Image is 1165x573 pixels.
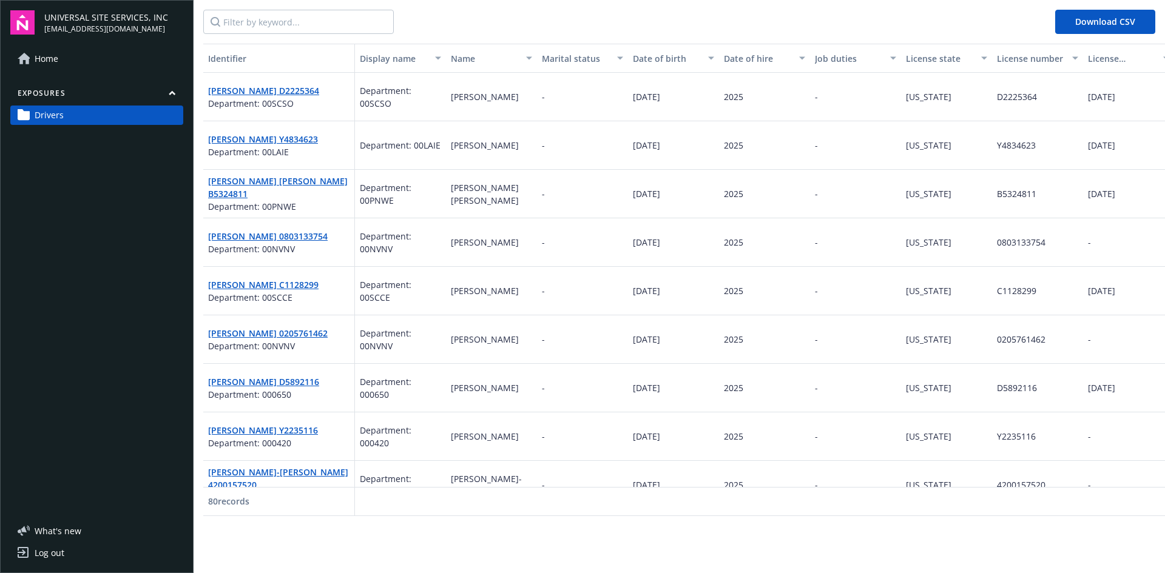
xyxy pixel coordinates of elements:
[208,146,318,158] span: Department: 00LAIE
[208,437,318,449] span: Department: 000420
[815,236,818,248] span: -
[542,431,545,442] span: -
[724,479,743,491] span: 2025
[997,431,1036,442] span: Y2235116
[208,327,328,340] span: [PERSON_NAME] 0205761462
[208,243,328,255] span: Department: 00NVNV
[451,182,521,206] span: [PERSON_NAME] [PERSON_NAME]
[542,91,545,102] span: -
[724,431,743,442] span: 2025
[208,340,328,352] span: Department: 00NVNV
[451,139,519,151] span: [PERSON_NAME]
[451,473,522,497] span: [PERSON_NAME]-[PERSON_NAME]
[906,52,974,65] div: License state
[542,139,545,151] span: -
[633,52,701,65] div: Date of birth
[997,382,1037,394] span: D5892116
[810,44,901,73] button: Job duties
[208,291,319,304] span: Department: 00SCCE
[44,24,168,35] span: [EMAIL_ADDRESS][DOMAIN_NAME]
[906,139,951,151] span: [US_STATE]
[906,188,951,199] span: [US_STATE]
[360,327,441,352] span: Department: 00NVNV
[360,52,428,65] div: Display name
[906,479,951,491] span: [US_STATE]
[208,278,319,291] span: [PERSON_NAME] C1128299
[360,278,441,304] span: Department: 00SCCE
[724,333,743,345] span: 2025
[1088,91,1115,102] span: [DATE]
[208,133,318,145] a: [PERSON_NAME] Y4834623
[44,10,183,35] button: UNIVERSAL SITE SERVICES, INC[EMAIL_ADDRESS][DOMAIN_NAME]
[451,91,519,102] span: [PERSON_NAME]
[724,236,743,248] span: 2025
[997,333,1045,345] span: 0205761462
[815,91,818,102] span: -
[208,84,319,97] span: [PERSON_NAME] D2225364
[208,175,349,200] span: [PERSON_NAME] [PERSON_NAME] B5324811
[35,543,64,563] div: Log out
[451,382,519,394] span: [PERSON_NAME]
[1088,382,1115,394] span: [DATE]
[1088,188,1115,199] span: [DATE]
[451,333,519,345] span: [PERSON_NAME]
[10,88,183,103] button: Exposures
[360,84,441,110] span: Department: 00SCSO
[542,382,545,394] span: -
[997,188,1036,199] span: B5324811
[542,479,545,491] span: -
[35,524,81,537] span: What ' s new
[208,97,319,110] span: Department: 00SCSO
[1088,285,1115,297] span: [DATE]
[724,285,743,297] span: 2025
[208,424,318,437] span: [PERSON_NAME] Y2235116
[208,327,328,339] a: [PERSON_NAME] 0205761462
[451,52,519,65] div: Name
[815,333,818,345] span: -
[633,285,660,297] span: [DATE]
[997,91,1037,102] span: D2225364
[446,44,537,73] button: Name
[451,431,519,442] span: [PERSON_NAME]
[1055,10,1155,34] button: Download CSV
[1088,431,1091,442] span: -
[815,188,818,199] span: -
[815,285,818,297] span: -
[451,285,519,297] span: [PERSON_NAME]
[44,11,168,24] span: UNIVERSAL SITE SERVICES, INC
[997,285,1036,297] span: C1128299
[208,230,328,243] span: [PERSON_NAME] 0803133754
[724,52,792,65] div: Date of hire
[992,44,1083,73] button: License number
[10,524,101,537] button: What's new
[906,333,951,345] span: [US_STATE]
[208,200,349,213] span: Department: 00PNWE
[355,44,446,73] button: Display name
[10,10,35,35] img: navigator-logo.svg
[633,188,660,199] span: [DATE]
[633,236,660,248] span: [DATE]
[719,44,810,73] button: Date of hire
[997,139,1036,151] span: Y4834623
[208,376,319,387] a: [PERSON_NAME] D5892116
[906,91,951,102] span: [US_STATE]
[360,230,441,255] span: Department: 00NVNV
[360,375,441,401] span: Department: 000650
[542,236,545,248] span: -
[1088,139,1115,151] span: [DATE]
[815,382,818,394] span: -
[35,49,58,69] span: Home
[208,175,348,199] a: [PERSON_NAME] [PERSON_NAME] B5324811
[451,236,519,248] span: [PERSON_NAME]
[208,466,348,491] a: [PERSON_NAME]-[PERSON_NAME] 4200157520
[208,52,349,65] div: Identifier
[724,382,743,394] span: 2025
[542,52,610,65] div: Marital status
[901,44,992,73] button: License state
[208,133,318,146] span: [PERSON_NAME] Y4834623
[360,424,441,449] span: Department: 000420
[633,431,660,442] span: [DATE]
